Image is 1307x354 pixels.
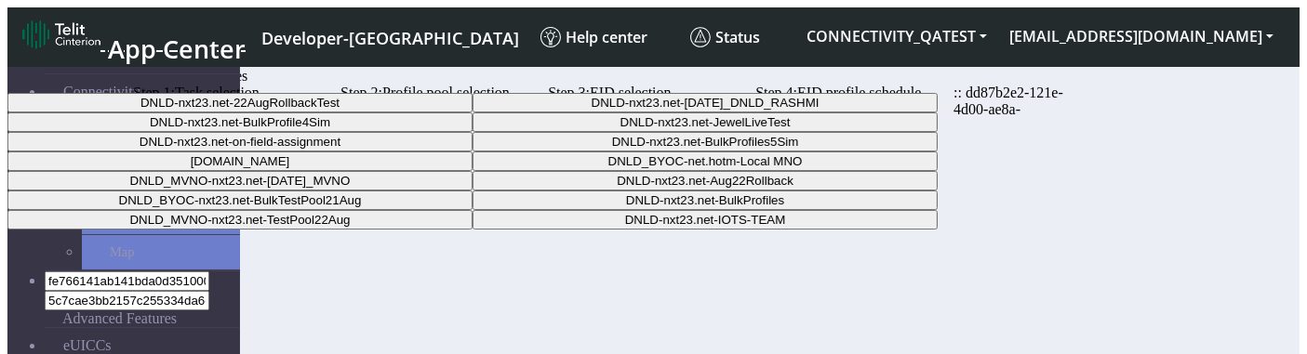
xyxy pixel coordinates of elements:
[7,93,473,112] button: DNLD-nxt23.net-22AugRollbackTest
[45,74,240,126] a: Connectivity Management
[533,20,683,55] a: Help center
[124,85,1067,154] div: :: dd87b2e2-121e-4d00-ae8a-d075df8e0e86 +++ DNLD-nxt23.net-BulkProfiles :: dd87b2e2-121e-4d00-ae8...
[108,32,246,66] span: App Center
[690,27,711,47] img: status.svg
[7,112,473,132] button: DNLD-nxt23.net-BulkProfile4Sim
[124,68,1067,85] div: Enable Bulk Profiles
[7,210,473,229] button: DNLD_MVNO-nxt23.net-TestPool22Aug
[473,190,938,210] button: DNLD-nxt23.net-BulkProfiles
[473,171,938,190] button: DNLD-nxt23.net-Aug22Rollback
[795,20,998,53] button: CONNECTIVITY_QATEST
[260,20,518,54] a: Your current platform instance
[133,85,322,107] btn: Step 1: Task selection
[62,310,177,327] span: Advanced Features
[540,27,647,47] span: Help center
[7,132,473,151] button: DNLD-nxt23.net-on-field-assignment
[473,151,938,171] button: DNLD_BYOC-net.hotm-Local MNO
[22,20,100,49] img: logo-telit-cinterion-gw-new.png
[7,151,473,171] button: [DOMAIN_NAME]
[473,112,938,132] button: DNLD-nxt23.net-JewelLiveTest
[690,27,760,47] span: Status
[473,93,938,112] button: DNLD-nxt23.net-[DATE]_DNLD_RASHMI
[340,85,529,107] btn: Step 2: Profile pool selection
[540,27,561,47] img: knowledge.svg
[110,244,134,260] span: Map
[683,20,795,55] a: Status
[22,15,243,59] a: App Center
[7,93,1300,229] div: DNLD-nxt23.net-BulkProfiles
[473,210,938,229] button: DNLD-nxt23.net-IOTS-TEAM
[7,171,473,190] button: DNLD_MVNO-nxt23.net-[DATE]_MVNO
[261,27,519,49] span: Developer-[GEOGRAPHIC_DATA]
[473,132,938,151] button: DNLD-nxt23.net-BulkProfiles5Sim
[548,85,737,107] btn: Step 3: EID selection
[755,85,944,107] btn: Step 4: EID profile schedule
[998,20,1285,53] button: [EMAIL_ADDRESS][DOMAIN_NAME]
[82,235,240,269] a: Map
[7,190,473,210] button: DNLD_BYOC-nxt23.net-BulkTestPool21Aug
